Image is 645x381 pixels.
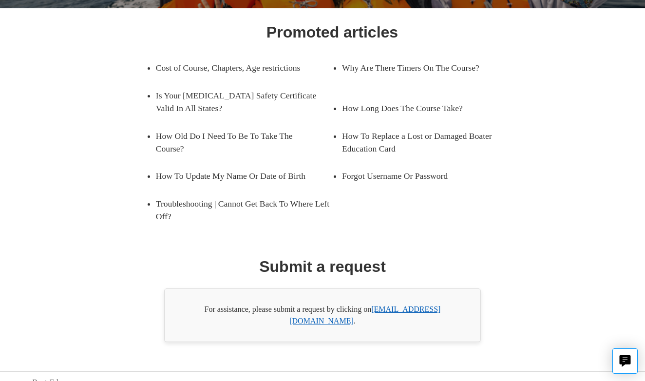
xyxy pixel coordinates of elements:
h1: Submit a request [259,255,386,278]
button: Live chat [612,348,638,374]
a: How Long Does The Course Take? [342,95,504,122]
a: How Old Do I Need To Be To Take The Course? [156,122,318,163]
h1: Promoted articles [266,20,398,44]
div: For assistance, please submit a request by clicking on . [164,288,481,342]
a: Why Are There Timers On The Course? [342,54,504,81]
a: How To Update My Name Or Date of Birth [156,162,318,190]
a: How To Replace a Lost or Damaged Boater Education Card [342,122,518,163]
a: Troubleshooting | Cannot Get Back To Where Left Off? [156,190,332,230]
a: Is Your [MEDICAL_DATA] Safety Certificate Valid In All States? [156,82,332,122]
a: Cost of Course, Chapters, Age restrictions [156,54,318,81]
a: Forgot Username Or Password [342,162,504,190]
